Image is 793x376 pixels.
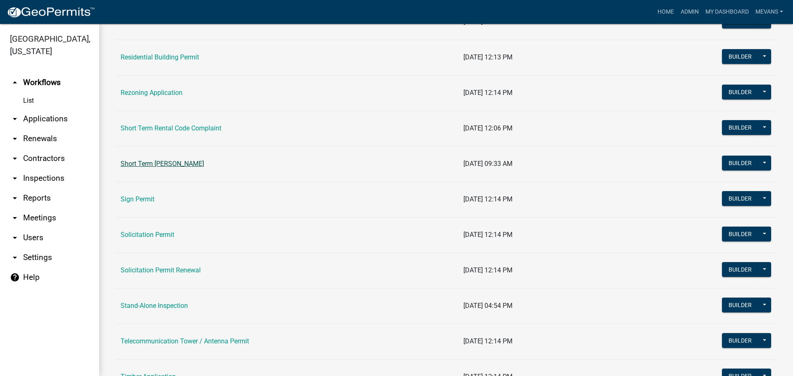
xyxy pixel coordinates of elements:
span: [DATE] 12:14 PM [463,266,513,274]
button: Builder [722,49,758,64]
button: Builder [722,120,758,135]
i: help [10,272,20,282]
span: [DATE] 04:54 PM [463,302,513,310]
span: [DATE] 12:14 PM [463,195,513,203]
a: Residential Building Permit [121,53,199,61]
button: Builder [722,227,758,241]
button: Builder [722,156,758,170]
span: [DATE] 12:14 PM [463,337,513,345]
button: Builder [722,262,758,277]
a: Solicitation Permit [121,231,174,239]
span: [DATE] 12:14 PM [463,89,513,97]
button: Builder [722,85,758,99]
i: arrow_drop_down [10,134,20,144]
a: Stand-Alone Inspection [121,302,188,310]
button: Builder [722,333,758,348]
a: My Dashboard [702,4,752,20]
span: [DATE] 12:13 PM [463,53,513,61]
button: Builder [722,191,758,206]
i: arrow_drop_down [10,173,20,183]
a: Telecommunication Tower / Antenna Permit [121,337,249,345]
i: arrow_drop_down [10,114,20,124]
a: Home [654,4,677,20]
button: Builder [722,298,758,312]
i: arrow_drop_down [10,233,20,243]
a: Solicitation Permit Renewal [121,266,201,274]
a: Mevans [752,4,786,20]
span: [DATE] 12:14 PM [463,231,513,239]
button: Builder [722,14,758,28]
a: Rezoning Application [121,89,183,97]
i: arrow_drop_down [10,213,20,223]
a: Admin [677,4,702,20]
span: [DATE] 12:06 PM [463,124,513,132]
i: arrow_drop_down [10,253,20,262]
a: Sign Permit [121,195,154,203]
i: arrow_drop_up [10,78,20,87]
span: [DATE] 09:33 AM [463,160,513,168]
i: arrow_drop_down [10,193,20,203]
a: Short Term [PERSON_NAME] [121,160,204,168]
i: arrow_drop_down [10,154,20,163]
a: Short Term Rental Code Complaint [121,124,221,132]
